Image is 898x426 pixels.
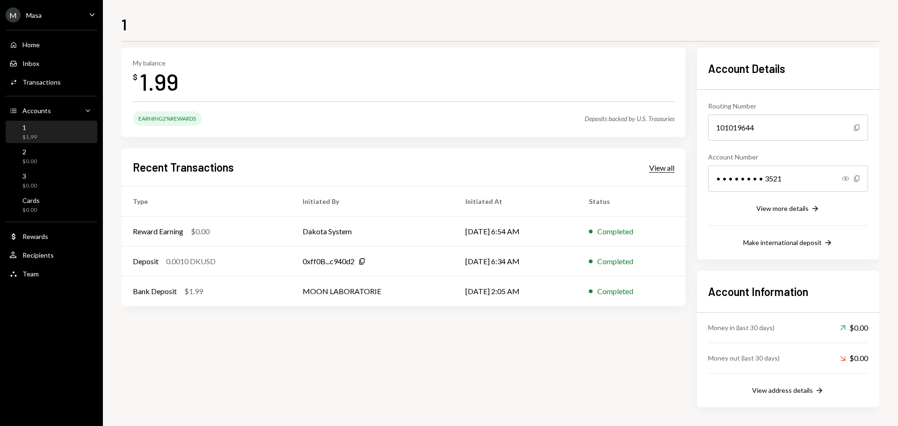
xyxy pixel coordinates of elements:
a: Transactions [6,73,97,90]
td: MOON LABORATORIE [291,276,454,306]
h2: Account Details [708,61,868,76]
div: Inbox [22,59,39,67]
td: Dakota System [291,217,454,246]
div: Account Number [708,152,868,162]
th: Initiated By [291,187,454,217]
div: 0xff0B...c940d2 [303,256,355,267]
button: View more details [756,204,820,214]
div: Completed [597,256,633,267]
button: View address details [752,386,824,396]
a: 1$1.99 [6,121,97,143]
div: Rewards [22,232,48,240]
div: My balance [133,59,179,67]
a: Accounts [6,102,97,119]
a: Inbox [6,55,97,72]
h1: 1 [122,15,127,34]
div: 3 [22,172,37,180]
div: $0.00 [191,226,210,237]
div: 1.99 [139,67,179,96]
td: [DATE] 6:54 AM [454,217,578,246]
h2: Account Information [708,284,868,299]
div: 1 [22,123,37,131]
div: Earning 2% Rewards [133,111,202,126]
div: Transactions [22,78,61,86]
div: 2 [22,148,37,156]
th: Status [578,187,686,217]
div: Bank Deposit [133,286,177,297]
button: Make international deposit [743,238,833,248]
a: Cards$0.00 [6,194,97,216]
h2: Recent Transactions [133,159,234,175]
td: [DATE] 2:05 AM [454,276,578,306]
div: View address details [752,386,813,394]
td: [DATE] 6:34 AM [454,246,578,276]
div: Cards [22,196,40,204]
div: M [6,7,21,22]
div: Recipients [22,251,54,259]
div: $0.00 [22,182,37,190]
a: 2$0.00 [6,145,97,167]
div: Accounts [22,107,51,115]
th: Type [122,187,291,217]
div: $1.99 [22,133,37,141]
th: Initiated At [454,187,578,217]
div: Reward Earning [133,226,183,237]
div: $0.00 [840,353,868,364]
div: 101019644 [708,115,868,141]
div: $ [133,72,138,82]
div: Money in (last 30 days) [708,323,775,332]
a: Recipients [6,246,97,263]
div: Home [22,41,40,49]
div: Masa [26,11,42,19]
a: Team [6,265,97,282]
div: $0.00 [22,206,40,214]
a: Home [6,36,97,53]
div: View more details [756,204,809,212]
div: Money out (last 30 days) [708,353,780,363]
div: Routing Number [708,101,868,111]
div: Completed [597,286,633,297]
div: Deposits backed by U.S. Treasuries [585,115,674,123]
div: Team [22,270,39,278]
div: Make international deposit [743,238,822,246]
div: View all [649,163,674,173]
a: Rewards [6,228,97,245]
div: 0.0010 DKUSD [166,256,216,267]
div: • • • • • • • • 3521 [708,166,868,192]
div: Completed [597,226,633,237]
div: $0.00 [22,158,37,166]
div: $1.99 [184,286,203,297]
a: View all [649,162,674,173]
div: $0.00 [840,322,868,333]
div: Deposit [133,256,159,267]
a: 3$0.00 [6,169,97,192]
